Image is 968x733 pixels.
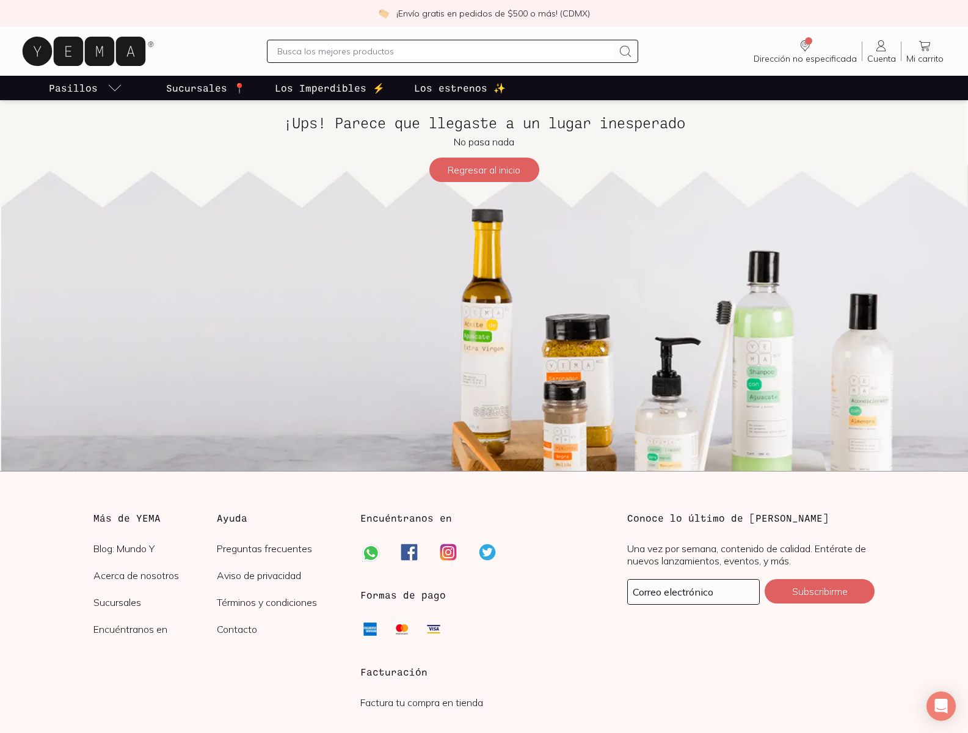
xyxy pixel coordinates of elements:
[217,542,341,555] a: Preguntas frecuentes
[628,580,759,604] input: mimail@gmail.com
[862,38,901,64] a: Cuenta
[901,38,948,64] a: Mi carrito
[360,696,483,709] a: Factura tu compra en tienda
[217,569,341,582] a: Aviso de privacidad
[754,53,857,64] span: Dirección no especificada
[627,542,875,567] p: Una vez por semana, contenido de calidad. Entérate de nuevos lanzamientos, eventos, y más.
[429,158,539,182] button: Regresar al inicio
[765,579,875,604] button: Subscribirme
[360,588,446,602] h3: Formas de pago
[749,38,862,64] a: Dirección no especificada
[627,511,875,525] h3: Conoce lo último de [PERSON_NAME]
[164,76,248,100] a: Sucursales 📍
[217,623,341,635] a: Contacto
[46,76,125,100] a: pasillo-todos-link
[867,53,896,64] span: Cuenta
[93,623,217,635] a: Encuéntranos en
[360,511,452,525] h3: Encuéntranos en
[396,7,590,20] p: ¡Envío gratis en pedidos de $500 o más! (CDMX)
[272,76,387,100] a: Los Imperdibles ⚡️
[275,81,385,95] p: Los Imperdibles ⚡️
[166,81,246,95] p: Sucursales 📍
[217,596,341,608] a: Términos y condiciones
[412,76,508,100] a: Los estrenos ✨
[93,569,217,582] a: Acerca de nosotros
[93,511,217,525] h3: Más de YEMA
[93,596,217,608] a: Sucursales
[926,691,956,721] div: Open Intercom Messenger
[277,44,613,59] input: Busca los mejores productos
[93,542,217,555] a: Blog: Mundo Y
[217,511,341,525] h3: Ayuda
[360,665,608,679] h3: Facturación
[414,81,506,95] p: Los estrenos ✨
[49,81,98,95] p: Pasillos
[906,53,944,64] span: Mi carrito
[378,8,389,19] img: check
